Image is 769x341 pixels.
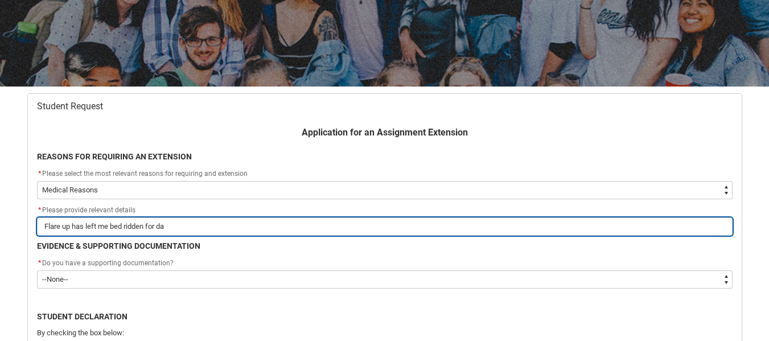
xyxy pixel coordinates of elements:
[42,170,248,178] span: Please select the most relevant reasons for requiring and extension
[37,312,128,321] b: STUDENT DECLARATION
[38,259,41,267] abbr: required
[37,152,192,161] b: REASONS FOR REQUIRING AN EXTENSION
[37,241,200,250] b: EVIDENCE & SUPPORTING DOCUMENTATION
[38,170,41,178] abbr: required
[37,327,733,339] p: By checking the box below:
[37,101,103,112] span: Student Request
[38,206,41,214] abbr: required
[302,127,468,138] b: Application for an Assignment Extension
[37,206,135,214] span: Please provide relevant details
[42,259,174,267] span: Do you have a supporting documentation?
